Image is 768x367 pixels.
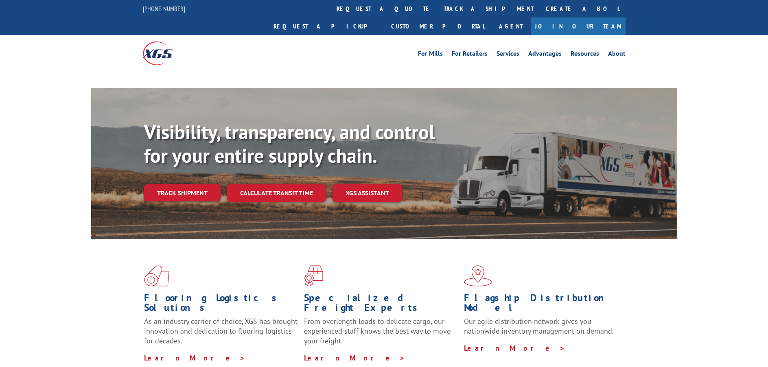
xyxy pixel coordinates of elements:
[497,50,519,59] a: Services
[304,265,323,286] img: xgs-icon-focused-on-flooring-red
[464,293,618,317] h1: Flagship Distribution Model
[464,343,565,353] a: Learn More >
[144,119,435,168] b: Visibility, transparency, and control for your entire supply chain.
[452,50,488,59] a: For Retailers
[144,317,298,345] span: As an industry carrier of choice, XGS has brought innovation and dedication to flooring logistics...
[144,353,245,363] a: Learn More >
[528,50,562,59] a: Advantages
[304,317,458,353] p: From overlength loads to delicate cargo, our experienced staff knows the best way to move your fr...
[267,17,385,35] a: Request a pickup
[304,353,405,363] a: Learn More >
[227,184,326,202] a: Calculate transit time
[464,265,492,286] img: xgs-icon-flagship-distribution-model-red
[144,265,169,286] img: xgs-icon-total-supply-chain-intelligence-red
[418,50,443,59] a: For Mills
[333,184,402,202] a: XGS ASSISTANT
[571,50,599,59] a: Resources
[531,17,626,35] a: Join Our Team
[385,17,491,35] a: Customer Portal
[491,17,531,35] a: Agent
[143,4,185,13] a: [PHONE_NUMBER]
[144,293,298,317] h1: Flooring Logistics Solutions
[144,184,221,201] a: Track shipment
[464,317,614,336] span: Our agile distribution network gives you nationwide inventory management on demand.
[608,50,626,59] a: About
[304,293,458,317] h1: Specialized Freight Experts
